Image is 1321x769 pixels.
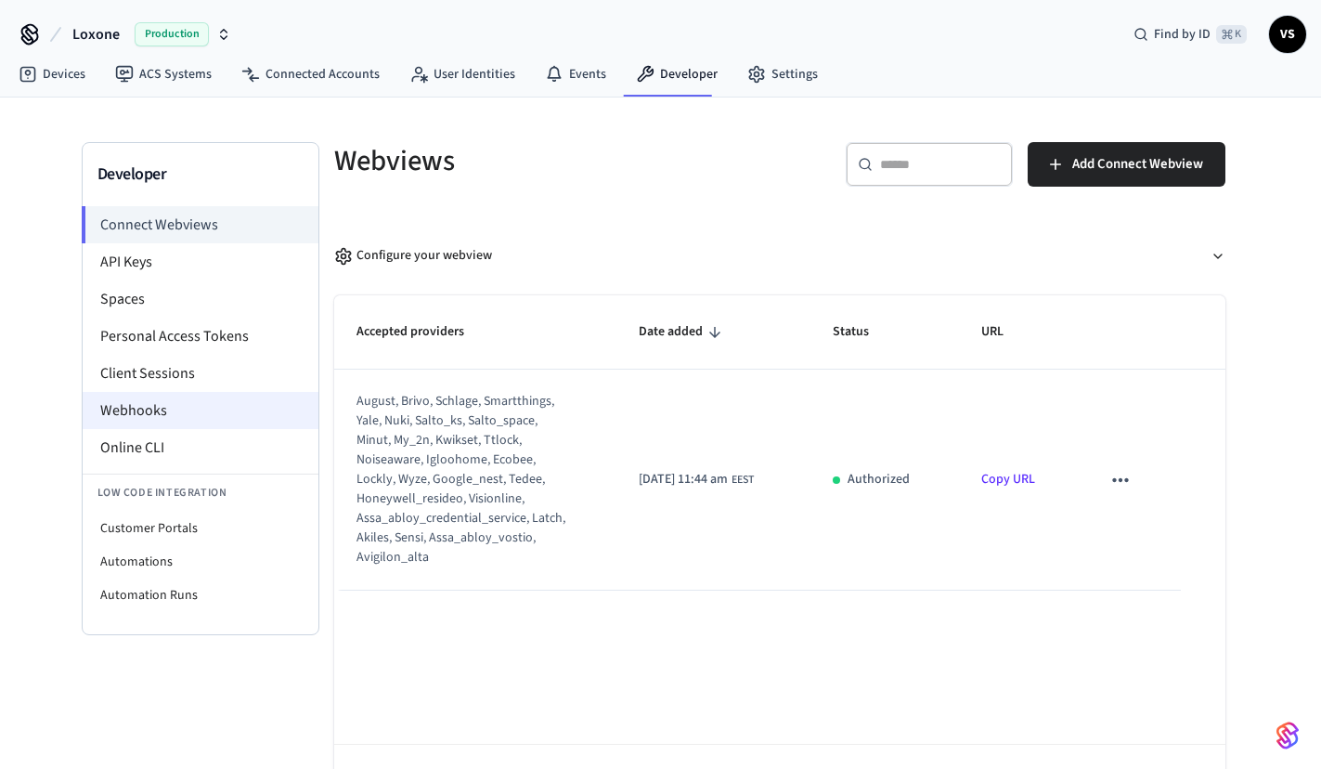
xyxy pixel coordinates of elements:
[135,22,209,46] span: Production
[83,355,318,392] li: Client Sessions
[83,474,318,512] li: Low Code Integration
[833,318,893,346] span: Status
[639,470,754,489] div: Europe/Tallinn
[530,58,621,91] a: Events
[1072,152,1203,176] span: Add Connect Webview
[72,23,120,46] span: Loxone
[83,545,318,579] li: Automations
[83,429,318,466] li: Online CLI
[395,58,530,91] a: User Identities
[1269,16,1306,53] button: VS
[981,470,1035,489] a: Copy URL
[1119,18,1262,51] div: Find by ID⌘ K
[981,318,1028,346] span: URL
[4,58,100,91] a: Devices
[334,246,492,266] div: Configure your webview
[83,392,318,429] li: Webhooks
[1276,721,1299,750] img: SeamLogoGradient.69752ec5.svg
[1154,25,1211,44] span: Find by ID
[227,58,395,91] a: Connected Accounts
[1216,25,1247,44] span: ⌘ K
[83,243,318,280] li: API Keys
[1271,18,1304,51] span: VS
[848,470,910,489] p: Authorized
[97,162,304,188] h3: Developer
[100,58,227,91] a: ACS Systems
[83,318,318,355] li: Personal Access Tokens
[732,472,754,489] span: EEST
[639,318,727,346] span: Date added
[83,280,318,318] li: Spaces
[639,470,728,489] span: [DATE] 11:44 am
[732,58,833,91] a: Settings
[334,295,1225,591] table: sticky table
[83,512,318,545] li: Customer Portals
[356,392,571,567] div: august, brivo, schlage, smartthings, yale, nuki, salto_ks, salto_space, minut, my_2n, kwikset, tt...
[83,579,318,612] li: Automation Runs
[621,58,732,91] a: Developer
[334,231,1225,280] button: Configure your webview
[334,142,769,180] h5: Webviews
[82,206,318,243] li: Connect Webviews
[1028,142,1225,187] button: Add Connect Webview
[356,318,488,346] span: Accepted providers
